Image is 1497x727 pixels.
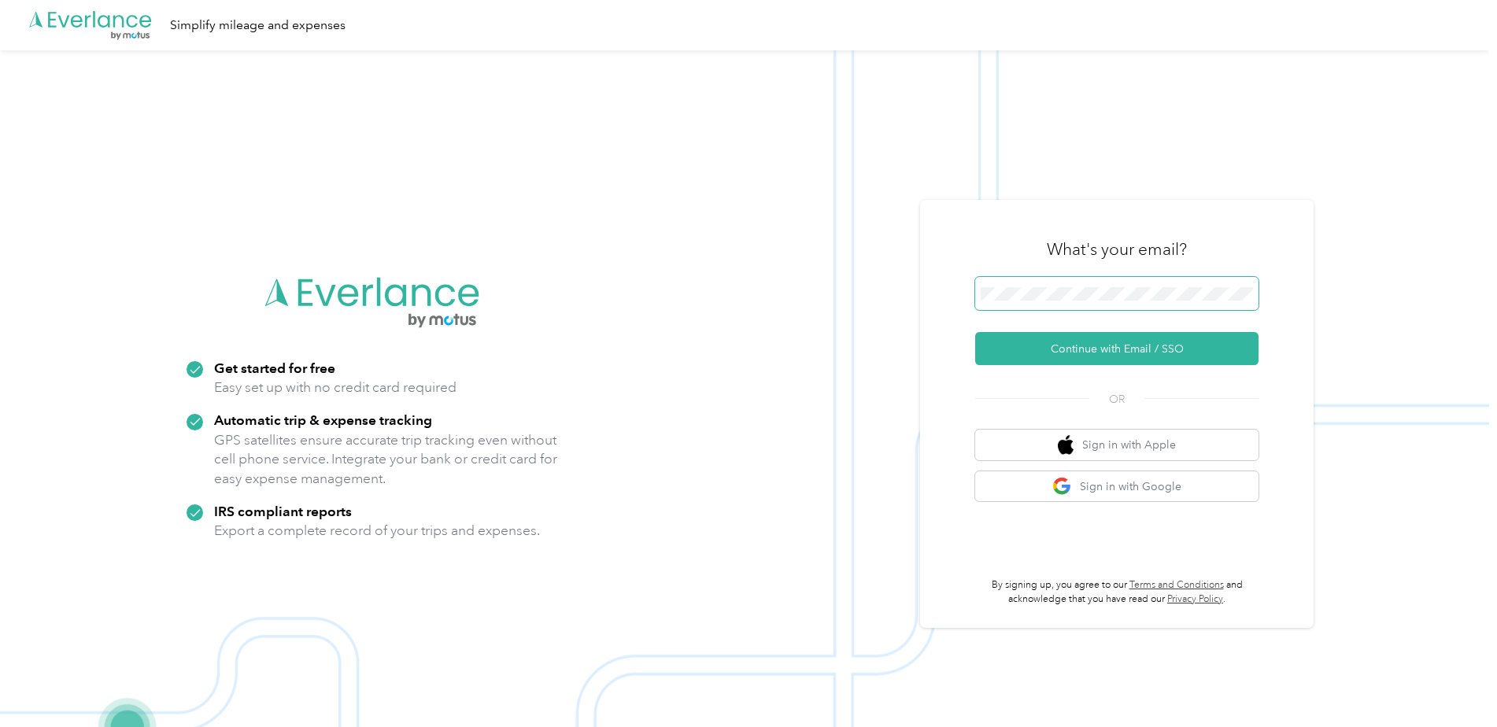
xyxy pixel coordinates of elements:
img: apple logo [1058,435,1074,455]
button: apple logoSign in with Apple [975,430,1259,460]
p: GPS satellites ensure accurate trip tracking even without cell phone service. Integrate your bank... [214,430,558,489]
strong: IRS compliant reports [214,503,352,519]
h3: What's your email? [1047,238,1187,260]
p: By signing up, you agree to our and acknowledge that you have read our . [975,578,1259,606]
strong: Get started for free [214,360,335,376]
p: Export a complete record of your trips and expenses. [214,521,540,541]
span: OR [1089,391,1144,408]
button: google logoSign in with Google [975,471,1259,502]
img: google logo [1052,477,1072,496]
strong: Automatic trip & expense tracking [214,411,432,428]
a: Privacy Policy [1167,593,1223,605]
button: Continue with Email / SSO [975,332,1259,365]
a: Terms and Conditions [1129,579,1224,591]
div: Simplify mileage and expenses [170,16,346,35]
p: Easy set up with no credit card required [214,378,456,397]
